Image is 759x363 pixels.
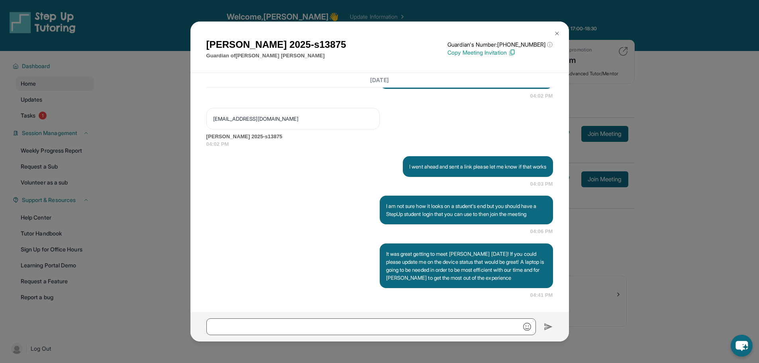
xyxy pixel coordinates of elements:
img: Emoji [523,323,531,331]
span: 04:03 PM [530,180,553,188]
h1: [PERSON_NAME] 2025-s13875 [206,37,346,52]
p: I went ahead and sent a link please let me know if that works [409,163,546,171]
img: Send icon [544,322,553,332]
img: Close Icon [554,30,560,37]
button: chat-button [731,335,753,357]
span: 04:02 PM [206,140,553,148]
p: I am not sure how it looks on a student's end but you should have a StepUp student login that you... [386,202,547,218]
p: It was great getting to meet [PERSON_NAME] [DATE]! If you could please update me on the device st... [386,250,547,282]
p: Copy Meeting Invitation [447,49,553,57]
p: Guardian's Number: [PHONE_NUMBER] [447,41,553,49]
p: [EMAIL_ADDRESS][DOMAIN_NAME] [213,115,373,123]
span: 04:02 PM [530,92,553,100]
span: [PERSON_NAME] 2025-s13875 [206,133,553,141]
h3: [DATE] [206,76,553,84]
span: 04:06 PM [530,228,553,235]
span: ⓘ [547,41,553,49]
p: Guardian of [PERSON_NAME] [PERSON_NAME] [206,52,346,60]
span: 04:41 PM [530,291,553,299]
img: Copy Icon [508,49,516,56]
